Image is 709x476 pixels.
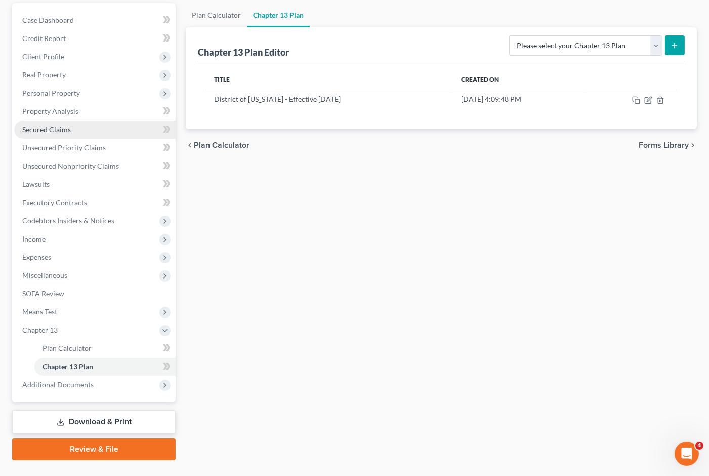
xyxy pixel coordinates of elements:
i: chevron_right [689,141,697,149]
span: Credit Report [22,34,66,43]
a: Download & Print [12,410,176,434]
span: Codebtors Insiders & Notices [22,216,114,225]
span: Plan Calculator [194,141,249,149]
button: Forms Library chevron_right [639,141,697,149]
a: Review & File [12,438,176,460]
iframe: Intercom live chat [675,442,699,466]
span: Expenses [22,253,51,261]
div: Chapter 13 Plan Editor [198,46,289,58]
a: Property Analysis [14,102,176,121]
span: 4 [695,442,703,450]
span: Property Analysis [22,107,78,115]
a: Plan Calculator [34,339,176,358]
span: Forms Library [639,141,689,149]
a: SOFA Review [14,285,176,303]
span: Personal Property [22,89,80,97]
a: Case Dashboard [14,11,176,29]
span: Chapter 13 Plan [43,362,93,371]
td: District of [US_STATE] - Effective [DATE] [206,90,452,109]
span: Chapter 13 [22,326,58,334]
th: Created On [453,69,586,90]
i: chevron_left [186,141,194,149]
a: Credit Report [14,29,176,48]
span: Income [22,234,46,243]
a: Chapter 13 Plan [34,358,176,376]
a: Unsecured Priority Claims [14,139,176,157]
td: [DATE] 4:09:48 PM [453,90,586,109]
a: Executory Contracts [14,193,176,212]
span: Additional Documents [22,380,94,389]
button: chevron_left Plan Calculator [186,141,249,149]
span: Miscellaneous [22,271,67,280]
span: Case Dashboard [22,16,74,24]
span: Plan Calculator [43,344,92,352]
a: Secured Claims [14,121,176,139]
span: Real Property [22,70,66,79]
span: Secured Claims [22,125,71,134]
a: Lawsuits [14,175,176,193]
a: Plan Calculator [186,3,247,27]
span: SOFA Review [22,289,64,298]
span: Means Test [22,307,57,316]
th: Title [206,69,452,90]
a: Chapter 13 Plan [247,3,310,27]
span: Executory Contracts [22,198,87,207]
span: Unsecured Nonpriority Claims [22,162,119,170]
span: Client Profile [22,52,64,61]
span: Unsecured Priority Claims [22,143,106,152]
span: Lawsuits [22,180,50,188]
a: Unsecured Nonpriority Claims [14,157,176,175]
